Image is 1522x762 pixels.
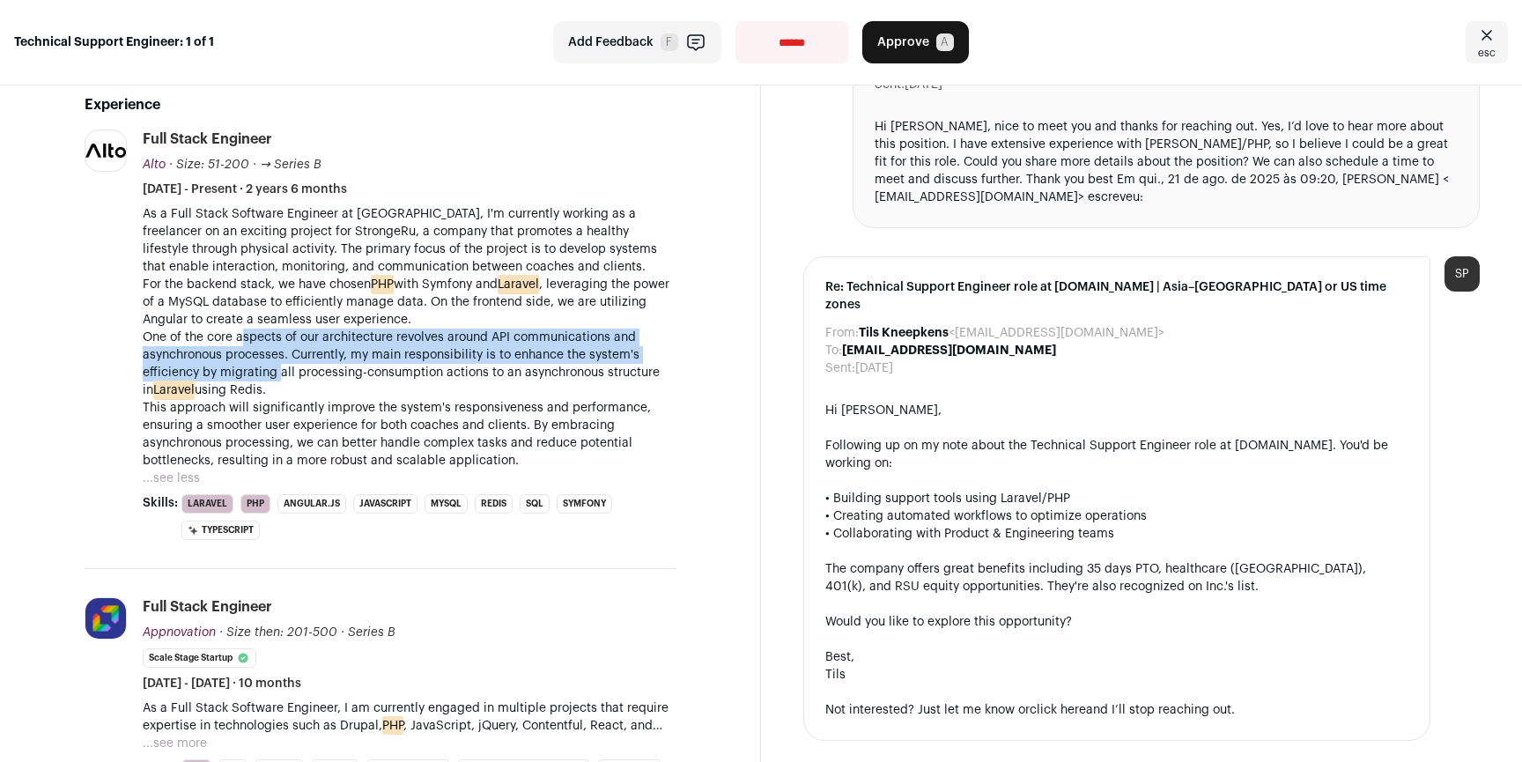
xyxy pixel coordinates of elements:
[425,494,468,514] li: MySQL
[825,402,1408,719] div: Hi [PERSON_NAME], Following up on my note about the Technical Support Engineer role at [DOMAIN_NA...
[1478,46,1496,60] span: esc
[875,118,1458,206] div: Hi [PERSON_NAME], nice to meet you and thanks for reaching out. Yes, I’d love to hear more about ...
[143,626,216,639] span: Appnovation
[825,359,855,377] dt: Sent:
[143,181,347,198] span: [DATE] - Present · 2 years 6 months
[219,626,337,639] span: · Size then: 201-500
[143,675,301,692] span: [DATE] - [DATE] · 10 months
[855,359,893,377] dd: [DATE]
[143,470,200,487] button: ...see less
[143,735,207,752] button: ...see more
[825,324,859,342] dt: From:
[85,94,676,115] h2: Experience
[520,494,550,514] li: SQL
[475,494,513,514] li: Redis
[253,156,256,174] span: ·
[1466,21,1508,63] a: Close
[859,327,949,339] b: Tils Kneepkens
[862,21,969,63] button: Approve A
[382,716,403,736] mark: PHP
[877,33,929,51] span: Approve
[568,33,654,51] span: Add Feedback
[859,324,1164,342] dd: <[EMAIL_ADDRESS][DOMAIN_NAME]>
[353,494,417,514] li: JavaScript
[85,598,126,639] img: 76e54e4c782045915fe0ed109b1e1bf79bd4dd32b6da94835f394a65c17afd11.jpg
[85,144,126,158] img: 714944fc2804a74b9b18cda93785a2fa38363098c97fbdbe8c671bc735f8bd22.png
[842,344,1056,357] b: [EMAIL_ADDRESS][DOMAIN_NAME]
[825,278,1408,314] span: Re: Technical Support Engineer role at [DOMAIN_NAME] | Asia–[GEOGRAPHIC_DATA] or US time zones
[143,205,676,470] p: As a Full Stack Software Engineer at [GEOGRAPHIC_DATA], I'm currently working as a freelancer on ...
[143,648,256,668] li: Scale Stage Startup
[557,494,612,514] li: Symfony
[348,626,395,639] span: Series B
[371,275,394,294] mark: PHP
[169,159,249,171] span: · Size: 51-200
[341,624,344,641] span: ·
[661,33,678,51] span: F
[143,597,272,617] div: Full Stack Engineer
[181,494,233,514] li: Laravel
[936,33,954,51] span: A
[553,21,721,63] button: Add Feedback F
[277,494,346,514] li: Angular.js
[1030,704,1086,716] a: click here
[498,275,539,294] mark: Laravel
[143,129,272,149] div: Full Stack Engineer
[143,699,676,735] p: As a Full Stack Software Engineer, I am currently engaged in multiple projects that require exper...
[825,342,842,359] dt: To:
[260,159,321,171] span: → Series B
[1444,256,1480,292] div: SP
[143,494,178,512] span: Skills:
[181,521,260,540] li: TypeScript
[153,381,195,400] mark: Laravel
[240,494,270,514] li: PHP
[14,33,214,51] strong: Technical Support Engineer: 1 of 1
[143,159,166,171] span: Alto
